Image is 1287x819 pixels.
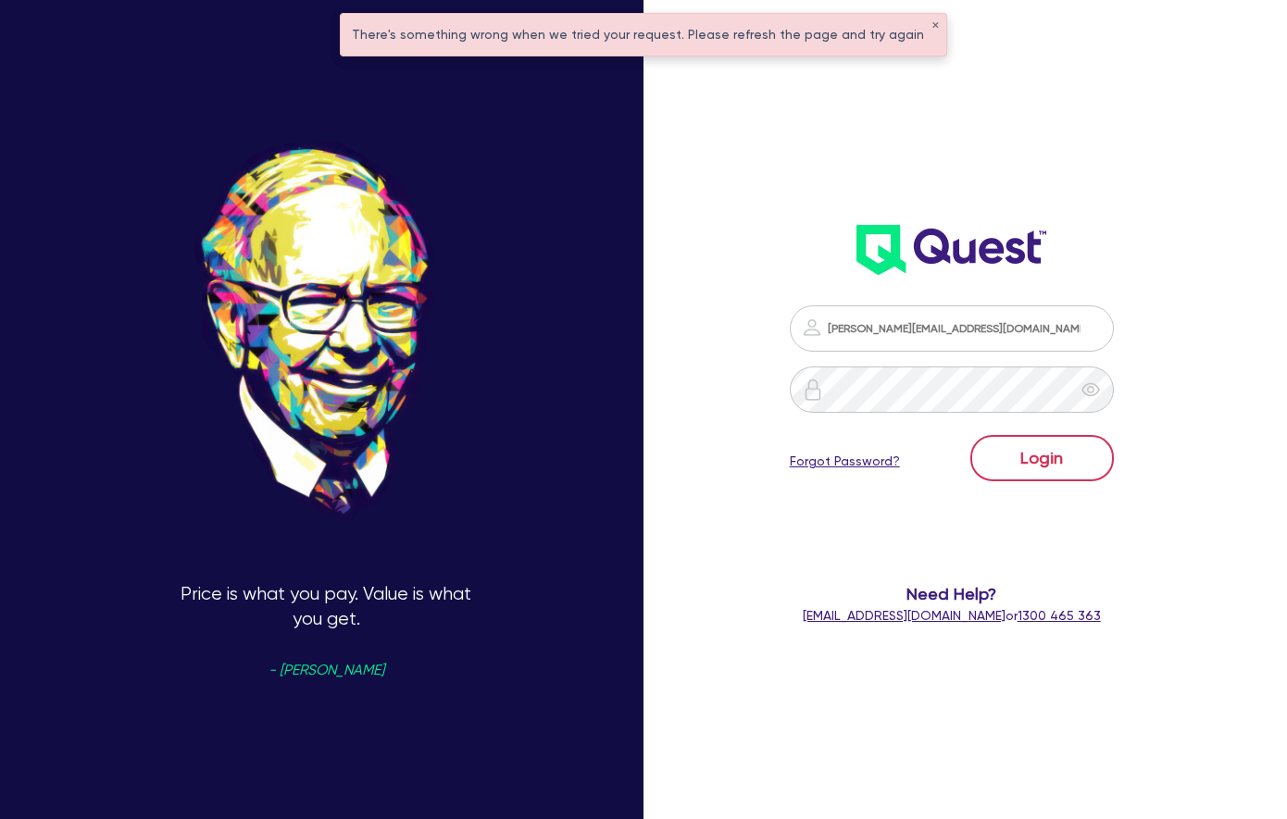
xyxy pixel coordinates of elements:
[1081,380,1100,399] span: eye
[803,608,1006,623] a: [EMAIL_ADDRESS][DOMAIN_NAME]
[801,316,823,339] img: icon-password
[269,664,384,677] span: - [PERSON_NAME]
[787,581,1115,606] span: Need Help?
[970,435,1114,481] button: Login
[341,14,946,56] div: There's something wrong when we tried your request. Please refresh the page and try again
[790,305,1114,352] input: Email address
[802,378,824,401] img: icon-password
[790,452,900,471] a: Forgot Password?
[803,608,1101,623] span: or
[1018,608,1101,623] tcxspan: Call 1300 465 363 via 3CX
[931,21,939,31] button: ✕
[856,225,1046,275] img: wH2k97JdezQIQAAAABJRU5ErkJggg==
